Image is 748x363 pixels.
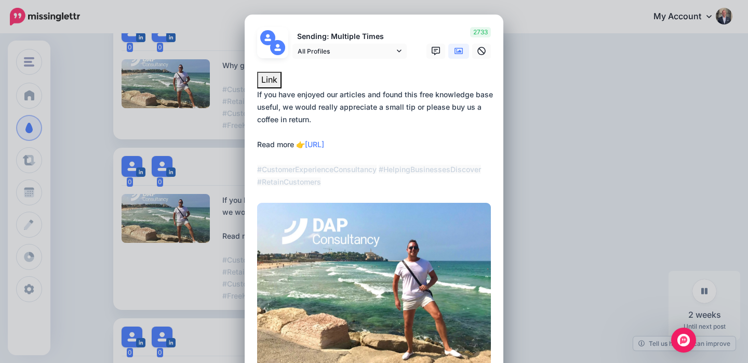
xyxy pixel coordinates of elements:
div: Open Intercom Messenger [671,328,696,353]
a: All Profiles [292,44,407,59]
span: All Profiles [298,46,394,57]
p: Sending: Multiple Times [292,31,407,43]
img: user_default_image.png [270,40,285,55]
button: Link [257,72,282,88]
img: user_default_image.png [260,30,275,45]
div: If you have enjoyed our articles and found this free knowledge base useful, we would really appre... [257,88,496,188]
span: 2733 [470,27,491,37]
